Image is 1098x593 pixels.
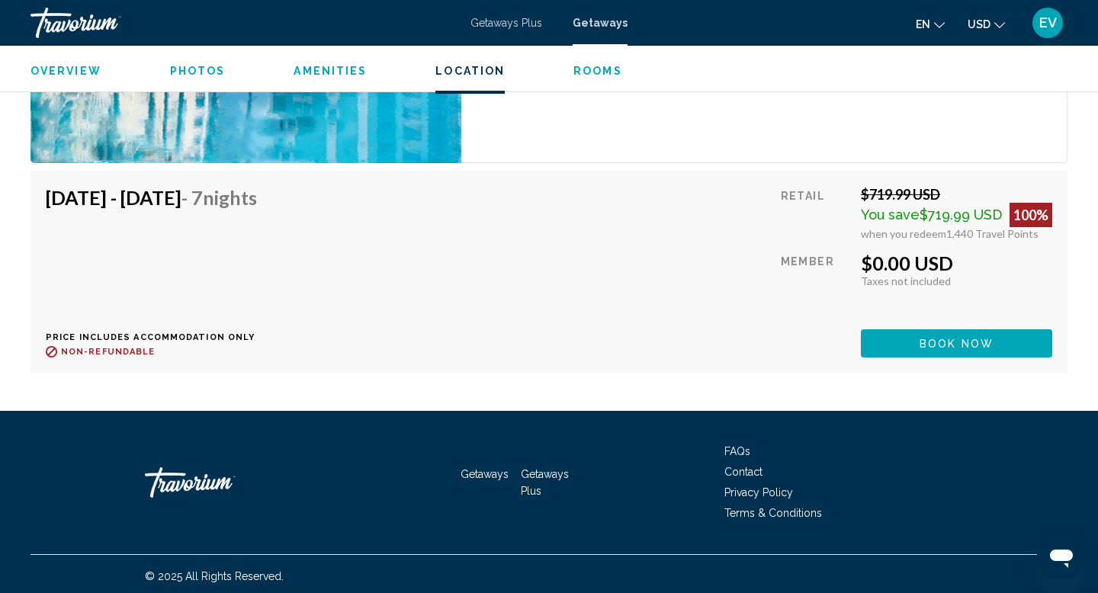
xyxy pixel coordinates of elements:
[521,468,569,497] a: Getaways Plus
[781,252,849,318] div: Member
[920,338,994,350] span: Book now
[861,274,951,287] span: Taxes not included
[724,486,793,498] a: Privacy Policy
[294,65,367,77] span: Amenities
[61,347,155,357] span: Non-refundable
[294,64,367,78] button: Amenities
[1039,15,1057,30] span: EV
[916,18,930,30] span: en
[461,468,509,480] a: Getaways
[573,17,628,29] a: Getaways
[861,329,1052,357] button: Book now
[203,186,257,209] span: Nights
[573,64,622,78] button: Rooms
[724,445,750,457] a: FAQs
[435,64,505,78] button: Location
[470,17,542,29] a: Getaways Plus
[1037,532,1086,581] iframe: Button to launch messaging window
[145,460,297,505] a: Travorium
[968,18,990,30] span: USD
[30,64,101,78] button: Overview
[170,64,226,78] button: Photos
[30,65,101,77] span: Overview
[1028,7,1067,39] button: User Menu
[861,227,946,240] span: when you redeem
[861,207,920,223] span: You save
[946,227,1039,240] span: 1,440 Travel Points
[170,65,226,77] span: Photos
[861,252,1052,274] div: $0.00 USD
[861,186,1052,203] div: $719.99 USD
[968,13,1005,35] button: Change currency
[46,332,268,342] p: Price includes accommodation only
[145,570,284,582] span: © 2025 All Rights Reserved.
[916,13,945,35] button: Change language
[724,466,762,478] a: Contact
[724,507,822,519] a: Terms & Conditions
[435,65,505,77] span: Location
[181,186,257,209] span: - 7
[920,207,1002,223] span: $719.99 USD
[1010,203,1052,227] div: 100%
[781,186,849,240] div: Retail
[46,186,257,209] h4: [DATE] - [DATE]
[573,65,622,77] span: Rooms
[30,8,455,38] a: Travorium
